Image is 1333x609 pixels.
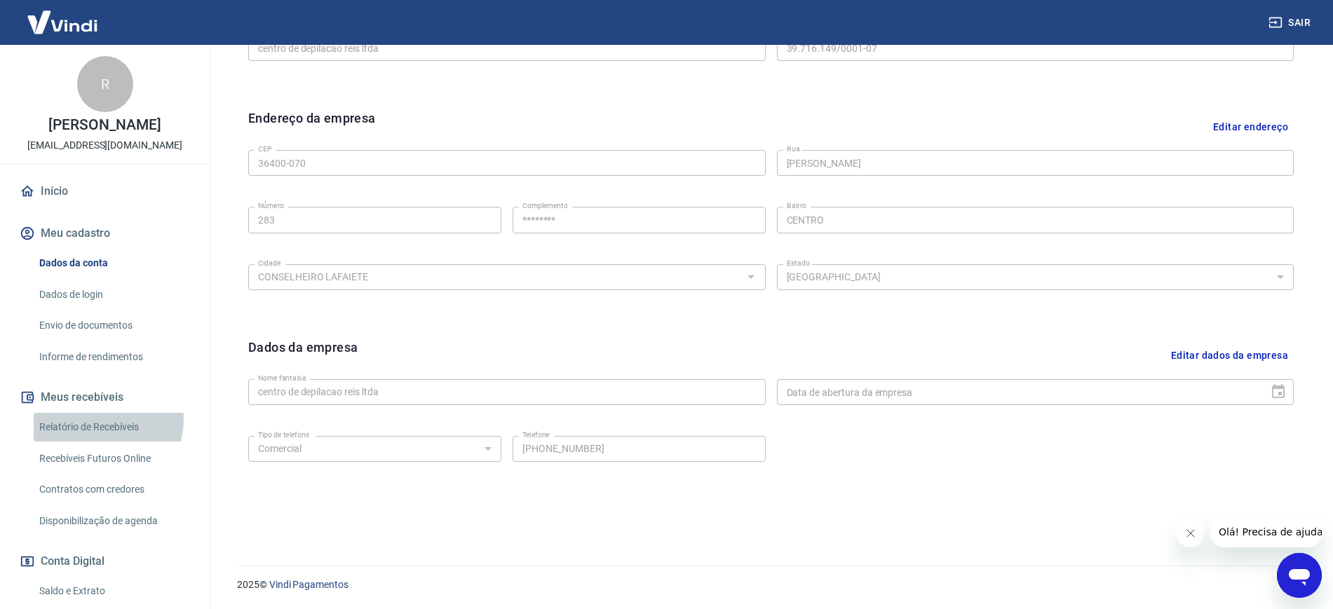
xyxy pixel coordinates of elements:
[17,1,108,43] img: Vindi
[34,343,193,371] a: Informe de rendimentos
[17,176,193,207] a: Início
[17,382,193,413] button: Meus recebíveis
[34,577,193,605] a: Saldo e Extrato
[787,258,810,268] label: Estado
[522,200,568,211] label: Complemento
[258,258,280,268] label: Cidade
[248,109,376,144] h6: Endereço da empresa
[34,507,193,535] a: Disponibilização de agenda
[787,144,800,154] label: Rua
[777,379,1259,405] input: DD/MM/YYYY
[252,268,738,286] input: Digite aqui algumas palavras para buscar a cidade
[8,10,118,21] span: Olá! Precisa de ajuda?
[1207,109,1294,144] button: Editar endereço
[258,373,306,383] label: Nome fantasia
[17,546,193,577] button: Conta Digital
[17,218,193,249] button: Meu cadastro
[1177,519,1205,547] iframe: Fechar mensagem
[248,338,358,374] h6: Dados da empresa
[34,444,193,473] a: Recebíveis Futuros Online
[258,144,271,154] label: CEP
[48,118,161,132] p: [PERSON_NAME]
[1210,516,1322,547] iframe: Mensagem da empresa
[237,577,1299,592] p: 2025 ©
[34,311,193,340] a: Envio de documentos
[34,280,193,309] a: Dados de login
[787,200,806,211] label: Bairro
[258,430,309,440] label: Tipo de telefone
[522,430,550,440] label: Telefone
[269,579,349,590] a: Vindi Pagamentos
[258,200,284,211] label: Número
[34,413,193,442] a: Relatório de Recebíveis
[1266,10,1316,36] button: Sair
[27,138,182,153] p: [EMAIL_ADDRESS][DOMAIN_NAME]
[1165,338,1294,374] button: Editar dados da empresa
[1277,553,1322,598] iframe: Botão para abrir a janela de mensagens
[34,475,193,504] a: Contratos com credores
[34,249,193,278] a: Dados da conta
[77,56,133,112] div: R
